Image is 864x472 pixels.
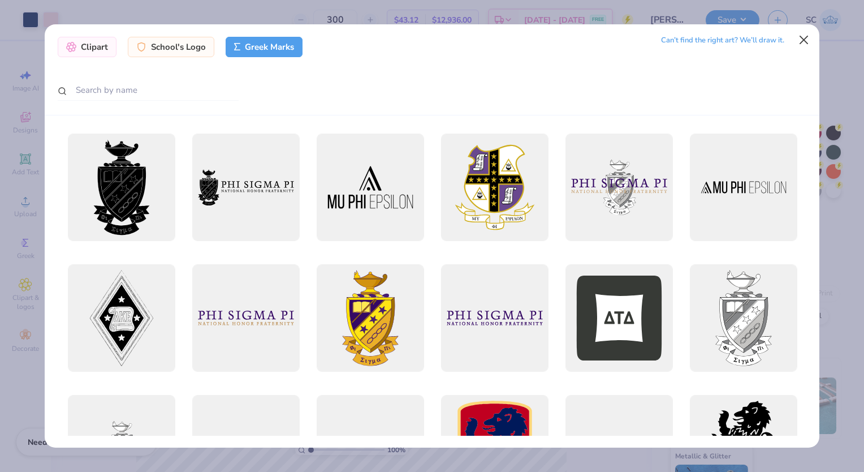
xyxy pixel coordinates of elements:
[128,37,214,57] div: School's Logo
[793,29,815,50] button: Close
[226,37,303,57] div: Greek Marks
[58,80,239,101] input: Search by name
[58,37,116,57] div: Clipart
[661,31,784,50] div: Can’t find the right art? We’ll draw it.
